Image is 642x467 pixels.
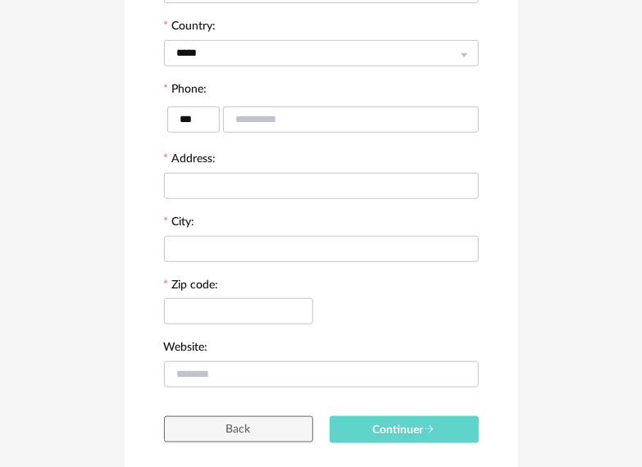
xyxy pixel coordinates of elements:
[164,342,208,356] label: Website:
[373,424,435,436] span: Continuer
[330,416,479,443] button: Continuer
[164,216,195,231] label: City:
[164,279,219,294] label: Zip code:
[164,153,216,168] label: Address:
[164,416,313,442] button: Back
[164,20,216,35] label: Country:
[164,84,207,98] label: Phone:
[226,424,251,435] span: Back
